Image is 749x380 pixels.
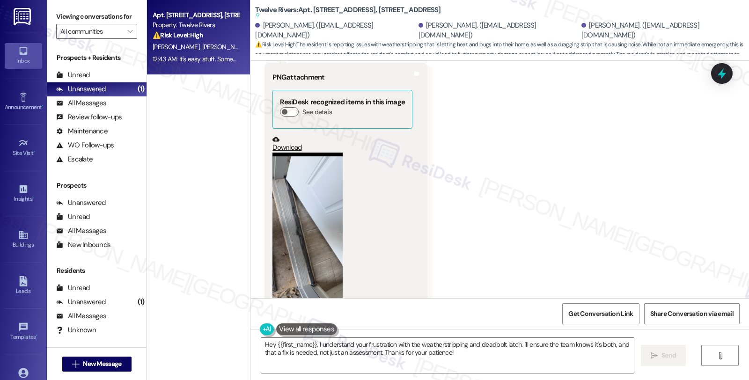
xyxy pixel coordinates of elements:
[135,295,147,309] div: (1)
[56,283,90,293] div: Unread
[56,154,93,164] div: Escalate
[419,21,579,41] div: [PERSON_NAME]. ([EMAIL_ADDRESS][DOMAIN_NAME])
[56,212,90,222] div: Unread
[153,43,202,51] span: [PERSON_NAME]
[47,53,147,63] div: Prospects + Residents
[5,135,42,161] a: Site Visit •
[641,345,686,366] button: Send
[56,325,96,335] div: Unknown
[202,43,252,51] span: [PERSON_NAME]
[47,181,147,190] div: Prospects
[127,28,132,35] i: 
[56,98,106,108] div: All Messages
[56,112,122,122] div: Review follow-ups
[280,97,405,107] b: ResiDesk recognized items in this image
[32,194,34,201] span: •
[56,198,106,208] div: Unanswered
[135,82,147,96] div: (1)
[153,20,239,30] div: Property: Twelve Rivers
[717,352,724,359] i: 
[272,73,324,82] b: PNG attachment
[56,140,114,150] div: WO Follow-ups
[272,136,412,152] a: Download
[255,40,749,70] span: : The resident is reporting issues with weatherstripping that is letting heat and bugs into their...
[42,102,43,109] span: •
[56,311,106,321] div: All Messages
[261,338,634,373] textarea: Hey {{first_name}}, I understand your frustration with the weatherstripping and deadbolt latch. I...
[255,21,416,41] div: [PERSON_NAME]. ([EMAIL_ADDRESS][DOMAIN_NAME])
[153,55,317,63] div: 12:43 AM: It's easy stuff. Someone just needs to actually do it.
[83,359,121,369] span: New Message
[5,181,42,206] a: Insights •
[60,24,122,39] input: All communities
[661,351,676,360] span: Send
[56,297,106,307] div: Unanswered
[153,31,203,39] strong: ⚠️ Risk Level: High
[72,360,79,368] i: 
[5,319,42,344] a: Templates •
[255,5,441,21] b: Twelve Rivers: Apt. [STREET_ADDRESS], [STREET_ADDRESS]
[56,226,106,236] div: All Messages
[5,227,42,252] a: Buildings
[581,21,742,41] div: [PERSON_NAME]. ([EMAIL_ADDRESS][DOMAIN_NAME])
[650,309,734,319] span: Share Conversation via email
[5,43,42,68] a: Inbox
[56,126,108,136] div: Maintenance
[644,303,740,324] button: Share Conversation via email
[255,41,295,48] strong: ⚠️ Risk Level: High
[56,240,110,250] div: New Inbounds
[5,273,42,299] a: Leads
[272,153,343,305] button: Zoom image
[34,148,35,155] span: •
[651,352,658,359] i: 
[36,332,37,339] span: •
[62,357,132,372] button: New Message
[14,8,33,25] img: ResiDesk Logo
[153,10,239,20] div: Apt. [STREET_ADDRESS], [STREET_ADDRESS]
[568,309,633,319] span: Get Conversation Link
[562,303,639,324] button: Get Conversation Link
[56,84,106,94] div: Unanswered
[302,107,332,117] label: See details
[56,70,90,80] div: Unread
[56,9,137,24] label: Viewing conversations for
[47,266,147,276] div: Residents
